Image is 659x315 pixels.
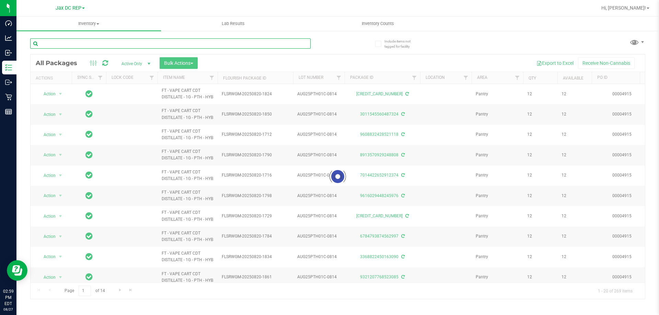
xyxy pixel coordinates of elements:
p: 08/27 [3,307,13,312]
span: Inventory Counts [352,21,403,27]
span: Jax DC REP [56,5,81,11]
span: Include items not tagged for facility [384,39,419,49]
inline-svg: Outbound [5,79,12,86]
a: Inventory Counts [305,16,450,31]
inline-svg: Retail [5,94,12,100]
inline-svg: Reports [5,108,12,115]
inline-svg: Analytics [5,35,12,41]
inline-svg: Dashboard [5,20,12,27]
span: Lab Results [212,21,254,27]
inline-svg: Inbound [5,49,12,56]
iframe: Resource center [7,260,27,281]
input: Search Package ID, Item Name, SKU, Lot or Part Number... [30,38,311,49]
a: Lab Results [161,16,305,31]
a: Inventory [16,16,161,31]
inline-svg: Inventory [5,64,12,71]
span: Hi, [PERSON_NAME]! [601,5,646,11]
span: Inventory [16,21,161,27]
p: 02:59 PM EDT [3,288,13,307]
